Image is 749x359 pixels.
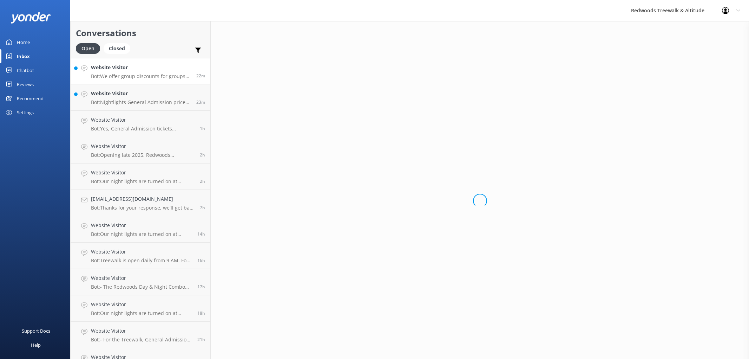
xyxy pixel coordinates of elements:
[71,216,210,243] a: Website VisitorBot:Our night lights are turned on at sunset, and the night walk starts 20 minutes...
[71,243,210,269] a: Website VisitorBot:Treewalk is open daily from 9 AM. For more details, please check our website F...
[104,43,130,54] div: Closed
[91,327,192,335] h4: Website Visitor
[76,26,205,40] h2: Conversations
[91,257,192,264] p: Bot: Treewalk is open daily from 9 AM. For more details, please check our website FAQs at [URL][D...
[17,63,34,77] div: Chatbot
[91,116,195,124] h4: Website Visitor
[91,205,195,211] p: Bot: Thanks for your response, we'll get back to you as soon as we can during opening hours.
[197,231,205,237] span: Aug 26 2025 12:46am (UTC +12:00) Pacific/Auckland
[71,295,210,322] a: Website VisitorBot:Our night lights are turned on at sunset, and the night walk starts 20 minutes...
[200,126,205,132] span: Aug 26 2025 01:54pm (UTC +12:00) Pacific/Auckland
[11,12,51,24] img: yonder-white-logo.png
[91,301,192,308] h4: Website Visitor
[17,91,44,105] div: Recommend
[71,164,210,190] a: Website VisitorBot:Our night lights are turned on at sunset, and the night walk starts 20 minutes...
[91,231,192,237] p: Bot: Our night lights are turned on at sunset, and the night walk starts 20 minutes thereafter. W...
[200,205,205,211] span: Aug 26 2025 07:58am (UTC +12:00) Pacific/Auckland
[91,90,191,97] h4: Website Visitor
[91,64,191,71] h4: Website Visitor
[17,105,34,120] div: Settings
[22,324,50,338] div: Support Docs
[17,49,30,63] div: Inbox
[197,310,205,316] span: Aug 25 2025 08:52pm (UTC +12:00) Pacific/Auckland
[91,73,191,79] p: Bot: We offer group discounts for groups of more than 10 adults. Please contact us at [EMAIL_ADDR...
[91,284,192,290] p: Bot: - The Redwoods Day & Night Combo allows you to experience both the daytime Treewalk and the ...
[196,99,205,105] span: Aug 26 2025 02:50pm (UTC +12:00) Pacific/Auckland
[104,44,134,52] a: Closed
[76,44,104,52] a: Open
[91,195,195,203] h4: [EMAIL_ADDRESS][DOMAIN_NAME]
[91,248,192,256] h4: Website Visitor
[91,274,192,282] h4: Website Visitor
[71,84,210,111] a: Website VisitorBot:Nightlights General Admission prices start at $42 for adults (16+ years) and $...
[71,269,210,295] a: Website VisitorBot:- The Redwoods Day & Night Combo allows you to experience both the daytime Tre...
[91,126,195,132] p: Bot: Yes, General Admission tickets purchased online for the Treewalk are valid for up to 12 mont...
[91,152,195,158] p: Bot: Opening late 2025, Redwoods Glowworms will be a new eco-tourism attraction by Redwoods Treew...
[91,178,195,185] p: Bot: Our night lights are turned on at sunset, and the night walk starts 20 minutes thereafter. W...
[76,43,100,54] div: Open
[200,178,205,184] span: Aug 26 2025 12:13pm (UTC +12:00) Pacific/Auckland
[91,222,192,229] h4: Website Visitor
[71,322,210,348] a: Website VisitorBot:- For the Treewalk, General Admission tickets are always available online and ...
[197,336,205,342] span: Aug 25 2025 05:17pm (UTC +12:00) Pacific/Auckland
[17,77,34,91] div: Reviews
[197,284,205,290] span: Aug 25 2025 10:07pm (UTC +12:00) Pacific/Auckland
[71,190,210,216] a: [EMAIL_ADDRESS][DOMAIN_NAME]Bot:Thanks for your response, we'll get back to you as soon as we can...
[200,152,205,158] span: Aug 26 2025 12:59pm (UTC +12:00) Pacific/Auckland
[91,169,195,177] h4: Website Visitor
[71,58,210,84] a: Website VisitorBot:We offer group discounts for groups of more than 10 adults. Please contact us ...
[91,142,195,150] h4: Website Visitor
[71,137,210,164] a: Website VisitorBot:Opening late 2025, Redwoods Glowworms will be a new eco-tourism attraction by ...
[91,310,192,316] p: Bot: Our night lights are turned on at sunset, and the night walk starts 20 minutes thereafter. W...
[91,336,192,343] p: Bot: - For the Treewalk, General Admission tickets are always available online and onsite, so you...
[31,338,41,352] div: Help
[71,111,210,137] a: Website VisitorBot:Yes, General Admission tickets purchased online for the Treewalk are valid for...
[91,99,191,105] p: Bot: Nightlights General Admission prices start at $42 for adults (16+ years) and $26 for childre...
[17,35,30,49] div: Home
[197,257,205,263] span: Aug 25 2025 10:31pm (UTC +12:00) Pacific/Auckland
[196,73,205,79] span: Aug 26 2025 02:50pm (UTC +12:00) Pacific/Auckland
